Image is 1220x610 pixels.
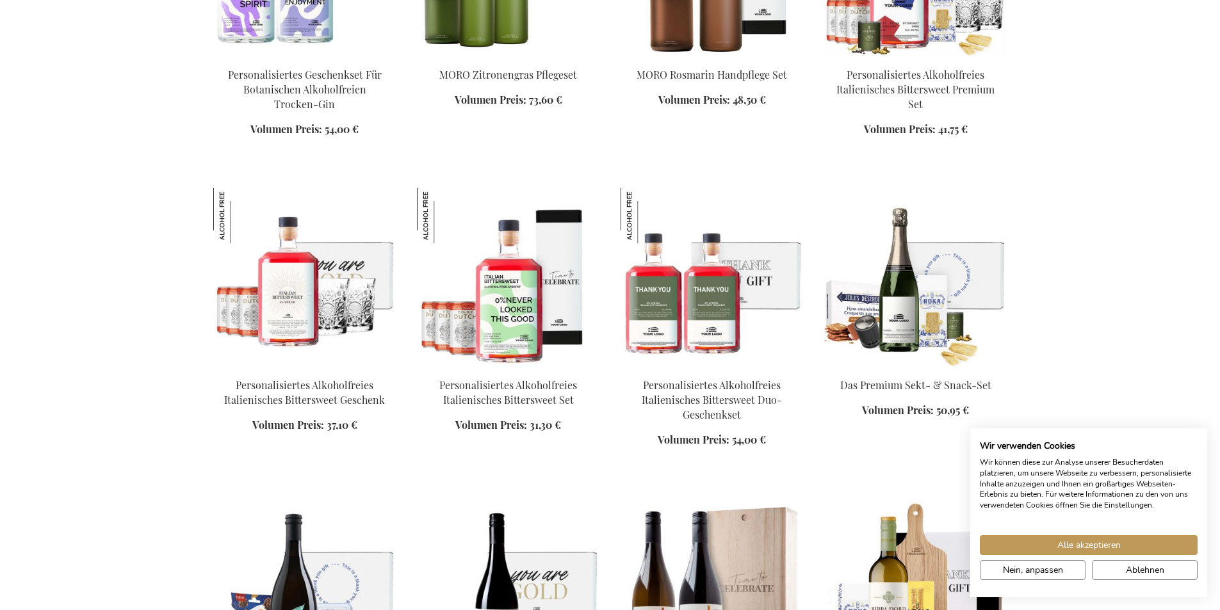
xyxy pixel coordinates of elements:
[325,122,359,136] span: 54,00 €
[637,68,787,81] a: MORO Rosmarin Handpflege Set
[327,418,357,431] span: 37,10 €
[980,457,1198,511] p: Wir können diese zur Analyse unserer Besucherdaten platzieren, um unsere Webseite zu verbessern, ...
[621,188,804,367] img: Personalised Non-Alcoholic Italian Bittersweet Duo Gift Set
[213,362,396,374] a: Personalised Non-Alcoholic Italian Bittersweet Gift Personalisiertes Alkoholfreies Italienisches ...
[250,122,322,136] span: Volumen Preis:
[439,68,577,81] a: MORO Zitronengras Pflegeset
[417,188,472,243] img: Personalisiertes Alkoholfreies Italienisches Bittersweet Set
[529,93,562,106] span: 73,60 €
[864,122,968,137] a: Volumen Preis: 41,75 €
[862,403,969,418] a: Volumen Preis: 50,95 €
[824,188,1007,367] img: The Premium Bubbles & Bites Set
[840,378,991,392] a: Das Premium Sekt- & Snack-Set
[417,188,600,367] img: Personalised Non-Alcoholic Italian Bittersweet Set
[621,362,804,374] a: Personalised Non-Alcoholic Italian Bittersweet Duo Gift Set Personalisiertes Alkoholfreies Italie...
[455,418,561,433] a: Volumen Preis: 31,30 €
[980,440,1198,452] h2: Wir verwenden Cookies
[658,433,729,446] span: Volumen Preis:
[455,93,526,106] span: Volumen Preis:
[1092,560,1198,580] button: Alle verweigern cookies
[642,378,782,421] a: Personalisiertes Alkoholfreies Italienisches Bittersweet Duo-Geschenkset
[862,403,934,417] span: Volumen Preis:
[836,68,995,111] a: Personalisiertes Alkoholfreies Italienisches Bittersweet Premium Set
[658,93,730,106] span: Volumen Preis:
[224,378,385,406] a: Personalisiertes Alkoholfreies Italienisches Bittersweet Geschenk
[228,68,382,111] a: Personalisiertes Geschenkset Für Botanischen Alkoholfreien Trocken-Gin
[621,52,804,64] a: MORO Rosemary Handcare Set
[1003,563,1063,577] span: Nein, anpassen
[732,433,766,446] span: 54,00 €
[252,418,324,431] span: Volumen Preis:
[980,535,1198,555] button: Akzeptieren Sie alle cookies
[250,122,359,137] a: Volumen Preis: 54,00 €
[1057,538,1121,552] span: Alle akzeptieren
[980,560,1086,580] button: cookie Einstellungen anpassen
[252,418,357,433] a: Volumen Preis: 37,10 €
[733,93,766,106] span: 48,50 €
[417,362,600,374] a: Personalised Non-Alcoholic Italian Bittersweet Set Personalisiertes Alkoholfreies Italienisches B...
[824,52,1007,64] a: Personalised Non-Alcoholic Italian Bittersweet Premium Set
[213,188,268,243] img: Personalisiertes Alkoholfreies Italienisches Bittersweet Geschenk
[439,378,577,406] a: Personalisiertes Alkoholfreies Italienisches Bittersweet Set
[824,362,1007,374] a: The Premium Bubbles & Bites Set
[621,188,676,243] img: Personalisiertes Alkoholfreies Italienisches Bittersweet Duo-Geschenkset
[658,433,766,447] a: Volumen Preis: 54,00 €
[864,122,936,136] span: Volumen Preis:
[938,122,968,136] span: 41,75 €
[455,418,527,431] span: Volumen Preis:
[1126,563,1164,577] span: Ablehnen
[936,403,969,417] span: 50,95 €
[658,93,766,108] a: Volumen Preis: 48,50 €
[417,52,600,64] a: MORO Lemongrass Care Set
[530,418,561,431] span: 31,30 €
[213,52,396,64] a: Personalised Non-Alcoholic Botanical Dry Gin Duo Gift Set
[455,93,562,108] a: Volumen Preis: 73,60 €
[213,188,396,367] img: Personalised Non-Alcoholic Italian Bittersweet Gift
